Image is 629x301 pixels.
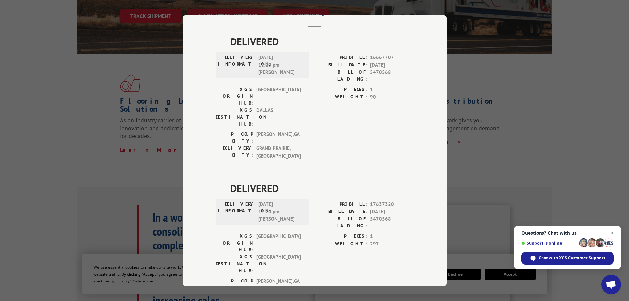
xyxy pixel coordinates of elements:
[370,93,414,101] span: 90
[315,69,367,83] label: BILL OF LADING:
[216,233,253,253] label: XGS ORIGIN HUB:
[256,253,301,274] span: [GEOGRAPHIC_DATA]
[315,93,367,101] label: WEIGHT:
[370,215,414,229] span: 5470568
[315,240,367,247] label: WEIGHT:
[539,255,605,261] span: Chat with XGS Customer Support
[608,229,616,237] span: Close chat
[370,201,414,208] span: 17637320
[521,252,614,265] div: Chat with XGS Customer Support
[256,86,301,107] span: [GEOGRAPHIC_DATA]
[256,145,301,160] span: GRAND PRAIRIE , [GEOGRAPHIC_DATA]
[216,107,253,128] label: XGS DESTINATION HUB:
[521,241,577,245] span: Support is online
[370,240,414,247] span: 297
[370,208,414,215] span: [DATE]
[256,233,301,253] span: [GEOGRAPHIC_DATA]
[315,201,367,208] label: PROBILL:
[218,54,255,76] label: DELIVERY INFORMATION:
[218,201,255,223] label: DELIVERY INFORMATION:
[315,215,367,229] label: BILL OF LADING:
[370,69,414,83] span: 5470568
[258,54,303,76] span: [DATE] 12:20 pm [PERSON_NAME]
[256,131,301,145] span: [PERSON_NAME] , GA
[315,86,367,94] label: PIECES:
[216,253,253,274] label: XGS DESTINATION HUB:
[230,181,414,196] span: DELIVERED
[601,275,621,294] div: Open chat
[370,61,414,69] span: [DATE]
[258,201,303,223] span: [DATE] 12:20 pm [PERSON_NAME]
[370,54,414,61] span: 16667707
[216,278,253,291] label: PICKUP CITY:
[216,131,253,145] label: PICKUP CITY:
[370,86,414,94] span: 1
[315,208,367,215] label: BILL DATE:
[216,86,253,107] label: XGS ORIGIN HUB:
[230,34,414,49] span: DELIVERED
[216,145,253,160] label: DELIVERY CITY:
[216,5,414,18] h2: Track Shipment
[521,230,614,236] span: Questions? Chat with us!
[256,278,301,291] span: [PERSON_NAME] , GA
[315,233,367,240] label: PIECES:
[256,107,301,128] span: DALLAS
[315,61,367,69] label: BILL DATE:
[370,233,414,240] span: 1
[315,54,367,61] label: PROBILL:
